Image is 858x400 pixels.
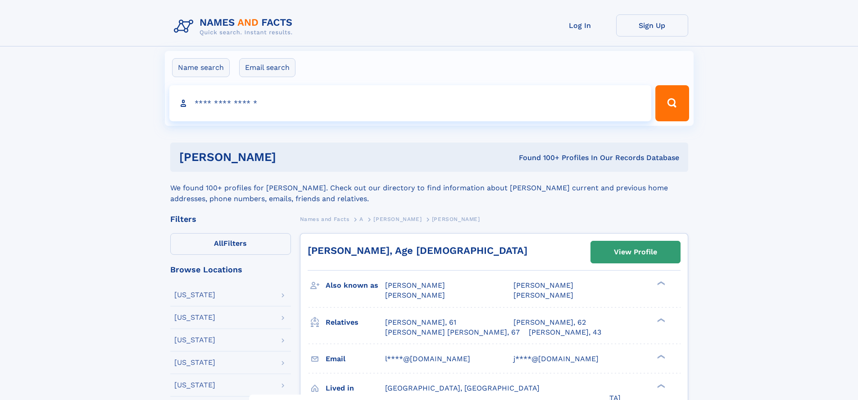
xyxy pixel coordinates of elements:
[214,239,223,248] span: All
[655,280,666,286] div: ❯
[513,281,573,290] span: [PERSON_NAME]
[170,14,300,39] img: Logo Names and Facts
[616,14,688,37] a: Sign Up
[239,58,295,77] label: Email search
[174,382,215,389] div: [US_STATE]
[655,354,666,359] div: ❯
[385,384,540,392] span: [GEOGRAPHIC_DATA], [GEOGRAPHIC_DATA]
[326,351,385,367] h3: Email
[513,291,573,299] span: [PERSON_NAME]
[385,291,445,299] span: [PERSON_NAME]
[373,216,422,222] span: [PERSON_NAME]
[172,58,230,77] label: Name search
[614,242,657,262] div: View Profile
[397,153,679,163] div: Found 100+ Profiles In Our Records Database
[308,245,527,256] a: [PERSON_NAME], Age [DEMOGRAPHIC_DATA]
[174,314,215,321] div: [US_STATE]
[170,266,291,274] div: Browse Locations
[529,327,601,337] a: [PERSON_NAME], 43
[385,327,520,337] a: [PERSON_NAME] [PERSON_NAME], 67
[432,216,480,222] span: [PERSON_NAME]
[385,317,456,327] a: [PERSON_NAME], 61
[359,213,363,225] a: A
[170,172,688,204] div: We found 100+ profiles for [PERSON_NAME]. Check out our directory to find information about [PERS...
[326,315,385,330] h3: Relatives
[300,213,350,225] a: Names and Facts
[174,359,215,366] div: [US_STATE]
[655,317,666,323] div: ❯
[385,281,445,290] span: [PERSON_NAME]
[170,233,291,255] label: Filters
[513,317,586,327] a: [PERSON_NAME], 62
[179,152,398,163] h1: [PERSON_NAME]
[326,381,385,396] h3: Lived in
[591,241,680,263] a: View Profile
[170,215,291,223] div: Filters
[655,383,666,389] div: ❯
[655,85,689,121] button: Search Button
[373,213,422,225] a: [PERSON_NAME]
[359,216,363,222] span: A
[174,291,215,299] div: [US_STATE]
[174,336,215,344] div: [US_STATE]
[169,85,652,121] input: search input
[326,278,385,293] h3: Also known as
[544,14,616,37] a: Log In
